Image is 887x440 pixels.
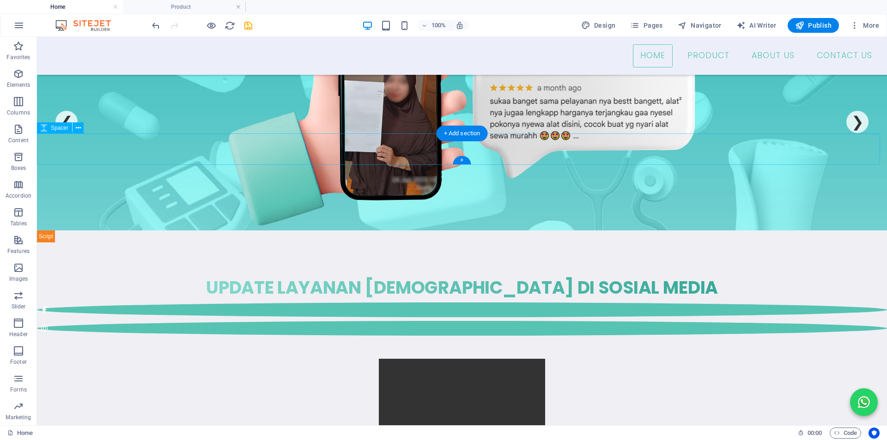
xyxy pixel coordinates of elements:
[9,331,28,338] p: Header
[431,20,446,31] h6: 100%
[7,428,33,439] a: Click to cancel selection. Double-click to open Pages
[674,18,725,33] button: Navigator
[733,18,780,33] button: AI Writer
[788,18,839,33] button: Publish
[869,428,880,439] button: Usercentrics
[846,18,883,33] button: More
[51,125,68,131] span: Spacer
[224,20,235,31] button: reload
[9,275,28,283] p: Images
[243,20,254,31] button: save
[7,109,30,116] p: Columns
[850,21,879,30] span: More
[10,358,27,366] p: Footer
[151,20,161,31] i: Undo: Change HTML (Ctrl+Z)
[53,20,122,31] img: Editor Logo
[123,2,246,12] h4: Product
[206,20,217,31] button: Click here to leave preview mode and continue editing
[11,164,26,172] p: Boxes
[453,156,471,164] div: +
[7,247,30,255] p: Features
[418,20,450,31] button: 100%
[678,21,722,30] span: Navigator
[736,21,777,30] span: AI Writer
[630,21,662,30] span: Pages
[808,428,822,439] span: 00 00
[577,18,620,33] div: Design (Ctrl+Alt+Y)
[12,303,26,310] p: Slider
[795,21,832,30] span: Publish
[6,54,30,61] p: Favorites
[798,428,822,439] h6: Session time
[243,20,254,31] i: Save (Ctrl+S)
[834,428,857,439] span: Code
[437,126,488,141] div: + Add section
[814,429,815,436] span: :
[577,18,620,33] button: Design
[7,81,30,89] p: Elements
[626,18,666,33] button: Pages
[6,192,31,199] p: Accordion
[10,220,27,227] p: Tables
[10,386,27,393] p: Forms
[830,428,861,439] button: Code
[456,21,464,30] i: On resize automatically adjust zoom level to fit chosen device.
[225,20,235,31] i: Reload page
[6,414,31,421] p: Marketing
[581,21,616,30] span: Design
[150,20,161,31] button: undo
[8,137,29,144] p: Content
